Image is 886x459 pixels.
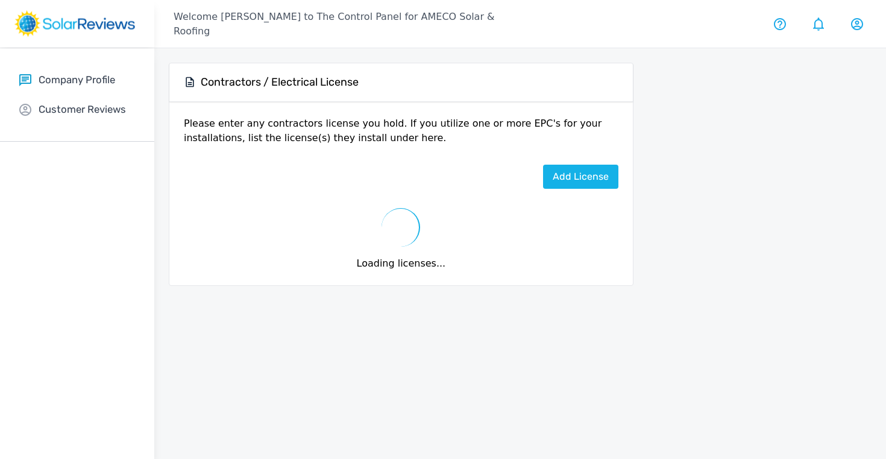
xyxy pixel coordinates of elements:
p: Please enter any contractors license you hold. If you utilize one or more EPC's for your installa... [184,116,618,155]
p: Customer Reviews [39,102,126,117]
a: Add license [543,165,618,189]
p: Company Profile [39,72,115,87]
h5: Contractors / Electrical License [201,75,359,89]
p: Loading licenses... [184,256,618,271]
p: Welcome [PERSON_NAME] to The Control Panel for AMECO Solar & Roofing [174,10,520,39]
